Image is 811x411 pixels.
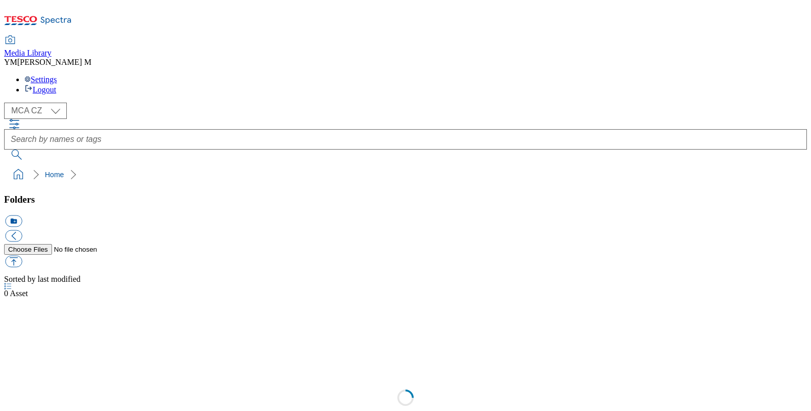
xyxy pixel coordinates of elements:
[24,75,57,84] a: Settings
[4,165,807,184] nav: breadcrumb
[17,58,91,66] span: [PERSON_NAME] M
[45,171,64,179] a: Home
[10,166,27,183] a: home
[4,129,807,150] input: Search by names or tags
[4,289,28,298] span: Asset
[4,194,807,205] h3: Folders
[4,36,52,58] a: Media Library
[24,85,56,94] a: Logout
[4,58,17,66] span: YM
[4,289,10,298] span: 0
[4,275,81,283] span: Sorted by last modified
[4,49,52,57] span: Media Library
